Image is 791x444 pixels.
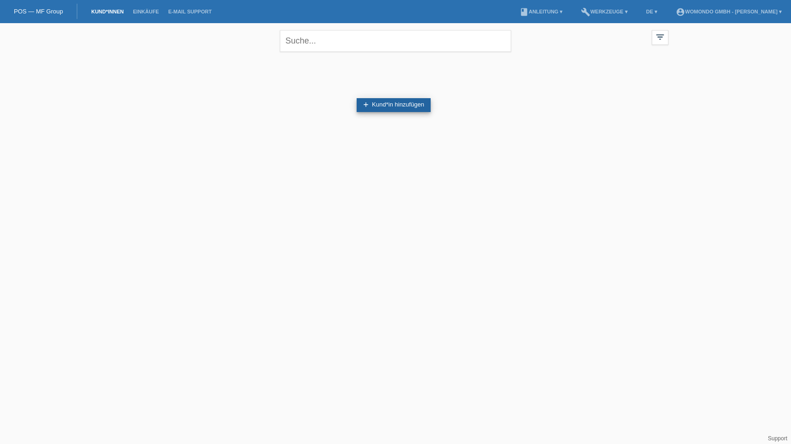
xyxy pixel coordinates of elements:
a: Support [768,435,787,442]
input: Suche... [280,30,511,52]
a: buildWerkzeuge ▾ [576,9,632,14]
a: bookAnleitung ▾ [515,9,567,14]
a: DE ▾ [642,9,662,14]
a: E-Mail Support [164,9,216,14]
a: addKund*in hinzufügen [357,98,431,112]
i: account_circle [676,7,685,17]
i: build [581,7,590,17]
a: Einkäufe [128,9,163,14]
i: book [519,7,529,17]
i: filter_list [655,32,665,42]
i: add [362,101,370,108]
a: account_circlewomondo GmbH - [PERSON_NAME] ▾ [671,9,786,14]
a: Kund*innen [87,9,128,14]
a: POS — MF Group [14,8,63,15]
